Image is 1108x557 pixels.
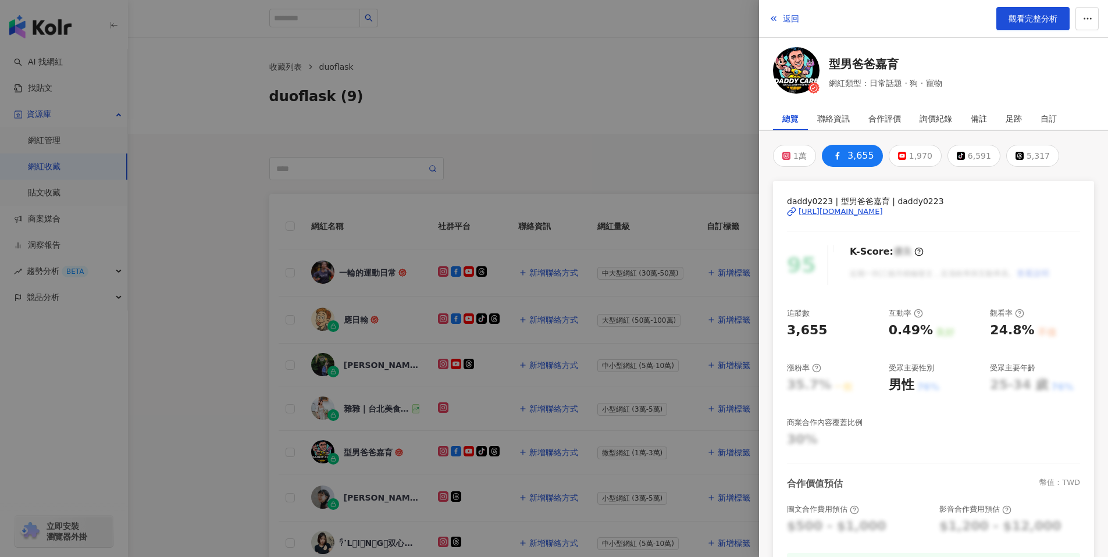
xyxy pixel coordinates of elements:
[968,148,991,164] div: 6,591
[971,107,987,130] div: 備註
[787,308,810,319] div: 追蹤數
[799,206,883,217] div: [URL][DOMAIN_NAME]
[996,7,1070,30] a: 觀看完整分析
[990,308,1024,319] div: 觀看率
[1039,477,1080,490] div: 幣值：TWD
[787,322,828,340] div: 3,655
[939,504,1011,515] div: 影音合作費用預估
[768,7,800,30] button: 返回
[773,47,820,94] img: KOL Avatar
[773,145,816,167] button: 1萬
[787,363,821,373] div: 漲粉率
[889,322,933,340] div: 0.49%
[909,148,932,164] div: 1,970
[787,195,1080,208] span: daddy0223 | 型男爸爸嘉育 | daddy0223
[787,206,1080,217] a: [URL][DOMAIN_NAME]
[1041,107,1057,130] div: 自訂
[990,322,1034,340] div: 24.8%
[889,145,942,167] button: 1,970
[787,477,843,490] div: 合作價值預估
[868,107,901,130] div: 合作評價
[782,107,799,130] div: 總覽
[850,245,924,258] div: K-Score :
[889,308,923,319] div: 互動率
[1009,14,1057,23] span: 觀看完整分析
[787,504,859,515] div: 圖文合作費用預估
[990,363,1035,373] div: 受眾主要年齡
[889,376,914,394] div: 男性
[793,148,807,164] div: 1萬
[822,145,883,167] button: 3,655
[773,47,820,98] a: KOL Avatar
[783,14,799,23] span: 返回
[787,417,863,428] div: 商業合作內容覆蓋比例
[889,363,934,373] div: 受眾主要性別
[829,77,942,90] span: 網紅類型：日常話題 · 狗 · 寵物
[817,107,850,130] div: 聯絡資訊
[1006,107,1022,130] div: 足跡
[1006,145,1059,167] button: 5,317
[947,145,1000,167] button: 6,591
[847,148,874,164] div: 3,655
[920,107,952,130] div: 詢價紀錄
[829,56,942,72] a: 型男爸爸嘉育
[1027,148,1050,164] div: 5,317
